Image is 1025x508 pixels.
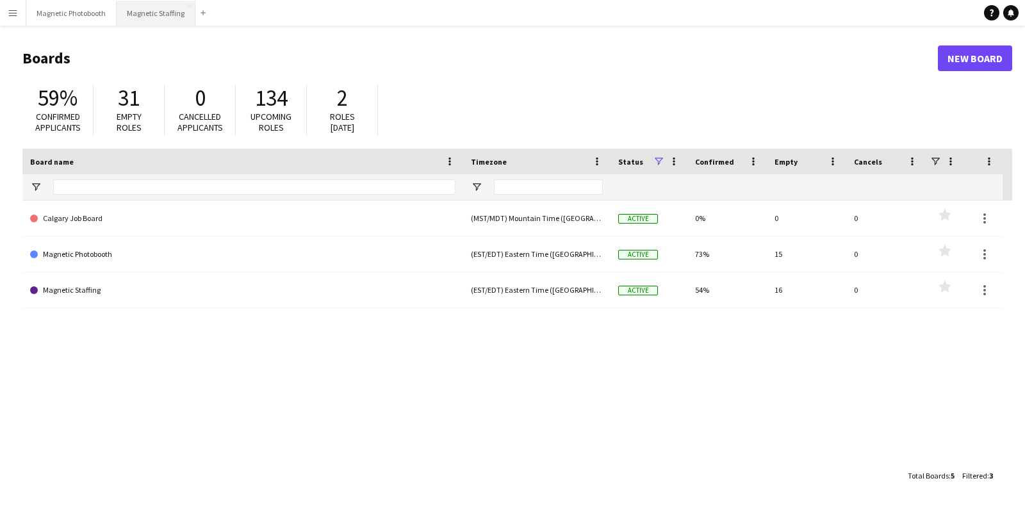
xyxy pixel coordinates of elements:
[38,84,78,112] span: 59%
[118,84,140,112] span: 31
[767,201,846,236] div: 0
[687,272,767,307] div: 54%
[195,84,206,112] span: 0
[471,181,482,193] button: Open Filter Menu
[463,201,611,236] div: (MST/MDT) Mountain Time ([GEOGRAPHIC_DATA] & [GEOGRAPHIC_DATA])
[471,157,507,167] span: Timezone
[30,272,455,308] a: Magnetic Staffing
[687,201,767,236] div: 0%
[337,84,348,112] span: 2
[767,236,846,272] div: 15
[846,272,926,307] div: 0
[989,471,993,480] span: 3
[30,181,42,193] button: Open Filter Menu
[854,157,882,167] span: Cancels
[30,157,74,167] span: Board name
[177,111,223,133] span: Cancelled applicants
[463,236,611,272] div: (EST/EDT) Eastern Time ([GEOGRAPHIC_DATA] & [GEOGRAPHIC_DATA])
[775,157,798,167] span: Empty
[687,236,767,272] div: 73%
[22,49,938,68] h1: Boards
[618,214,658,224] span: Active
[26,1,117,26] button: Magnetic Photobooth
[962,463,993,488] div: :
[618,286,658,295] span: Active
[35,111,81,133] span: Confirmed applicants
[767,272,846,307] div: 16
[117,111,142,133] span: Empty roles
[330,111,355,133] span: Roles [DATE]
[463,272,611,307] div: (EST/EDT) Eastern Time ([GEOGRAPHIC_DATA] & [GEOGRAPHIC_DATA])
[30,236,455,272] a: Magnetic Photobooth
[30,201,455,236] a: Calgary Job Board
[938,45,1012,71] a: New Board
[908,471,949,480] span: Total Boards
[618,250,658,259] span: Active
[494,179,603,195] input: Timezone Filter Input
[846,236,926,272] div: 0
[846,201,926,236] div: 0
[255,84,288,112] span: 134
[250,111,291,133] span: Upcoming roles
[117,1,195,26] button: Magnetic Staffing
[53,179,455,195] input: Board name Filter Input
[951,471,955,480] span: 5
[618,157,643,167] span: Status
[962,471,987,480] span: Filtered
[908,463,955,488] div: :
[695,157,734,167] span: Confirmed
